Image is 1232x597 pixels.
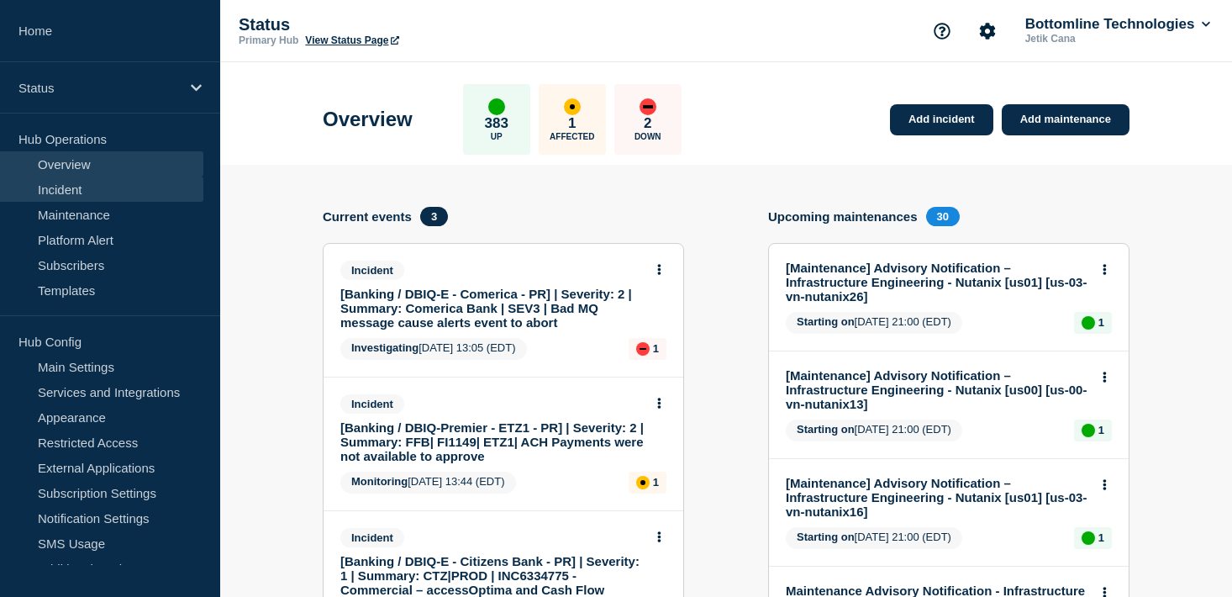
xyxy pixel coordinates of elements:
p: Primary Hub [239,34,298,46]
div: affected [636,476,650,489]
a: [Maintenance] Advisory Notification – Infrastructure Engineering - Nutanix [us01] [us-03-vn-nutan... [786,476,1089,519]
div: up [1082,531,1095,545]
span: [DATE] 21:00 (EDT) [786,527,962,549]
button: Support [924,13,960,49]
p: 1 [1098,531,1104,544]
h1: Overview [323,108,413,131]
div: up [1082,316,1095,330]
span: Investigating [351,341,419,354]
p: Up [491,132,503,141]
p: 1 [1098,424,1104,436]
p: Down [634,132,661,141]
span: 3 [420,207,448,226]
span: Incident [340,528,404,547]
a: [Banking / DBIQ-Premier - ETZ1 - PR] | Severity: 2 | Summary: FFB| FI1149| ETZ1| ACH Payments wer... [340,420,644,463]
span: Starting on [797,423,855,436]
p: 1 [653,476,659,489]
div: up [488,98,505,115]
span: [DATE] 13:05 (EDT) [340,338,527,360]
p: Status [18,81,180,95]
span: Starting on [797,531,855,543]
span: 30 [926,207,960,226]
p: Affected [550,132,594,141]
span: Incident [340,261,404,280]
p: 2 [644,115,651,132]
span: [DATE] 13:44 (EDT) [340,472,516,494]
button: Bottomline Technologies [1022,16,1214,33]
p: Status [239,15,575,34]
button: Account settings [970,13,1005,49]
span: Monitoring [351,475,408,488]
p: 1 [568,115,576,132]
a: [Banking / DBIQ-E - Comerica - PR] | Severity: 2 | Summary: Comerica Bank | SEV3 | Bad MQ message... [340,287,644,330]
a: [Maintenance] Advisory Notification – Infrastructure Engineering - Nutanix [us00] [us-00-vn-nutan... [786,368,1089,411]
p: 1 [1098,316,1104,329]
div: affected [564,98,581,115]
span: Incident [340,394,404,414]
div: down [636,342,650,356]
p: 1 [653,342,659,355]
div: up [1082,424,1095,437]
p: 383 [485,115,508,132]
p: Jetik Cana [1022,33,1197,45]
span: Starting on [797,315,855,328]
a: View Status Page [305,34,398,46]
h4: Upcoming maintenances [768,209,918,224]
h4: Current events [323,209,412,224]
span: [DATE] 21:00 (EDT) [786,312,962,334]
a: Add incident [890,104,993,135]
span: [DATE] 21:00 (EDT) [786,420,962,441]
div: down [640,98,656,115]
a: [Maintenance] Advisory Notification – Infrastructure Engineering - Nutanix [us01] [us-03-vn-nutan... [786,261,1089,304]
a: Add maintenance [1002,104,1129,135]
